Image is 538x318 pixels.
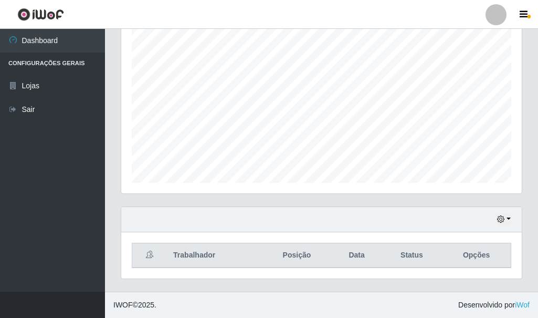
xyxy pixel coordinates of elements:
[458,300,530,311] span: Desenvolvido por
[17,8,64,21] img: CoreUI Logo
[113,300,156,311] span: © 2025 .
[167,243,261,268] th: Trabalhador
[332,243,382,268] th: Data
[382,243,442,268] th: Status
[113,301,133,309] span: IWOF
[261,243,332,268] th: Posição
[442,243,511,268] th: Opções
[515,301,530,309] a: iWof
